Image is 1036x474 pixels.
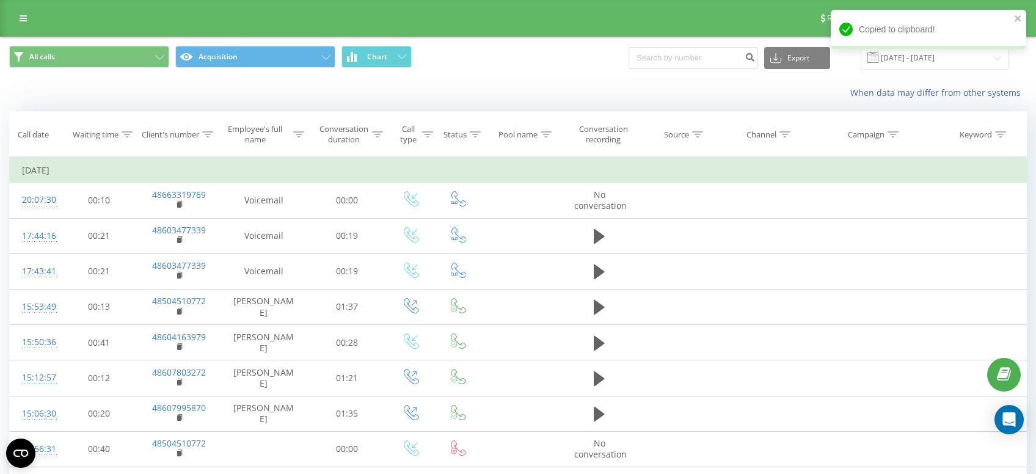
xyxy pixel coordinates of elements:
div: Pool name [498,129,538,140]
td: 00:19 [308,218,386,253]
div: 14:56:31 [22,437,48,461]
span: Referral program [827,13,892,23]
td: 00:40 [60,431,138,467]
a: 48504510772 [152,295,206,307]
button: Acquisition [175,46,335,68]
a: 48604163979 [152,331,206,343]
span: Chart [367,53,387,61]
button: close [1014,13,1023,25]
div: 17:43:41 [22,260,48,283]
div: Keyword [960,129,992,140]
td: [PERSON_NAME] [220,289,308,324]
td: 01:21 [308,360,386,396]
div: Campaign [848,129,885,140]
div: 17:44:16 [22,224,48,248]
div: 20:07:30 [22,188,48,212]
div: Call type [397,124,419,145]
a: 48607995870 [152,402,206,414]
div: Call date [18,129,49,140]
button: All calls [9,46,169,68]
td: 00:21 [60,218,138,253]
div: Copied to clipboard! [831,10,1026,49]
td: Voicemail [220,218,308,253]
input: Search by number [629,47,758,69]
div: 15:50:36 [22,330,48,354]
div: Source [664,129,689,140]
div: Client's number [142,129,199,140]
div: Conversation recording [573,124,634,145]
td: [PERSON_NAME] [220,396,308,431]
a: 48603477339 [152,260,206,271]
button: Export [764,47,830,69]
td: [DATE] [10,158,1027,183]
div: 15:53:49 [22,295,48,319]
td: [PERSON_NAME] [220,360,308,396]
td: 00:10 [60,183,138,218]
div: Status [443,129,467,140]
div: 15:12:57 [22,366,48,390]
td: Voicemail [220,253,308,289]
td: 00:00 [308,183,386,218]
td: Voicemail [220,183,308,218]
td: 00:00 [308,431,386,467]
td: 00:41 [60,325,138,360]
button: Chart [341,46,412,68]
td: 00:19 [308,253,386,289]
a: 48607803272 [152,366,206,378]
td: 00:20 [60,396,138,431]
div: Channel [746,129,776,140]
a: 48504510772 [152,437,206,449]
button: Open CMP widget [6,439,35,468]
td: 01:35 [308,396,386,431]
div: Employee's full name [220,124,291,145]
div: 15:06:30 [22,402,48,426]
td: 00:28 [308,325,386,360]
td: [PERSON_NAME] [220,325,308,360]
a: 48603477339 [152,224,206,236]
span: No conversation [574,437,627,460]
td: 00:21 [60,253,138,289]
a: 48663319769 [152,189,206,200]
span: All calls [29,52,55,62]
a: When data may differ from other systems [850,87,1027,98]
td: 00:13 [60,289,138,324]
div: Open Intercom Messenger [994,405,1024,434]
div: Waiting time [73,129,119,140]
td: 00:12 [60,360,138,396]
span: No conversation [574,189,627,211]
td: 01:37 [308,289,386,324]
div: Conversation duration [318,124,368,145]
